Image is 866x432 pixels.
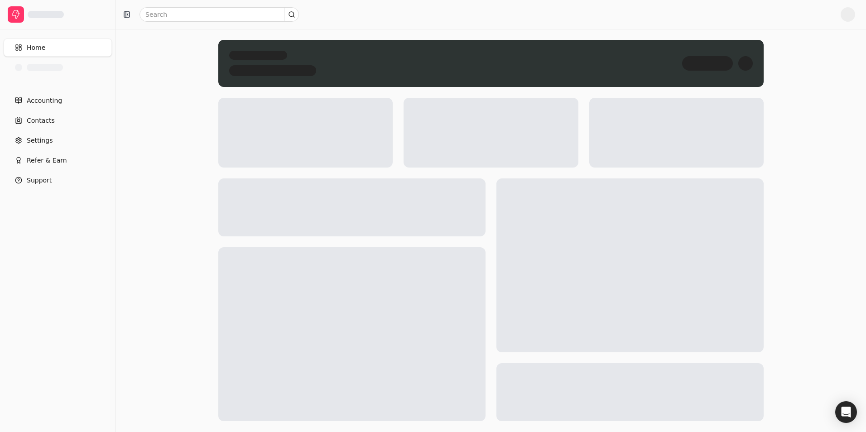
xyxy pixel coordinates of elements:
a: Home [4,38,112,57]
button: Support [4,171,112,189]
a: Settings [4,131,112,149]
a: Contacts [4,111,112,130]
span: Contacts [27,116,55,125]
button: Refer & Earn [4,151,112,169]
span: Settings [27,136,53,145]
span: Support [27,176,52,185]
input: Search [140,7,299,22]
span: Accounting [27,96,62,106]
span: Refer & Earn [27,156,67,165]
div: Open Intercom Messenger [835,401,857,423]
span: Home [27,43,45,53]
a: Accounting [4,91,112,110]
